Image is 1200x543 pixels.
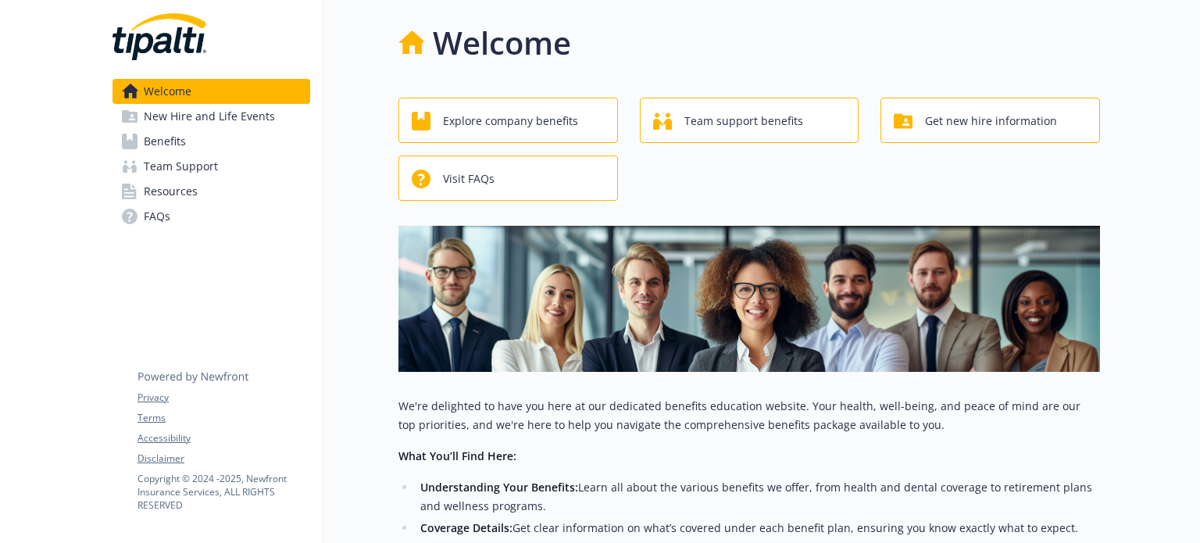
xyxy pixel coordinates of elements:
[443,106,578,136] span: Explore company benefits
[416,519,1100,538] li: Get clear information on what’s covered under each benefit plan, ensuring you know exactly what t...
[398,448,516,463] strong: What You’ll Find Here:
[144,129,186,154] span: Benefits
[137,391,309,405] a: Privacy
[112,129,310,154] a: Benefits
[137,411,309,425] a: Terms
[420,520,512,535] strong: Coverage Details:
[398,397,1100,434] p: We're delighted to have you here at our dedicated benefits education website. Your health, well-b...
[398,155,618,201] button: Visit FAQs
[640,98,859,143] button: Team support benefits
[684,106,803,136] span: Team support benefits
[144,204,170,229] span: FAQs
[880,98,1100,143] button: Get new hire information
[433,20,571,66] h1: Welcome
[398,98,618,143] button: Explore company benefits
[112,204,310,229] a: FAQs
[420,480,578,495] strong: Understanding Your Benefits:
[443,164,495,194] span: Visit FAQs
[137,472,309,512] p: Copyright © 2024 - 2025 , Newfront Insurance Services, ALL RIGHTS RESERVED
[398,226,1100,372] img: overview page banner
[112,104,310,129] a: New Hire and Life Events
[144,104,275,129] span: New Hire and Life Events
[112,154,310,179] a: Team Support
[144,154,218,179] span: Team Support
[144,79,191,104] span: Welcome
[112,179,310,204] a: Resources
[137,452,309,466] a: Disclaimer
[112,79,310,104] a: Welcome
[137,431,309,445] a: Accessibility
[144,179,198,204] span: Resources
[416,478,1100,516] li: Learn all about the various benefits we offer, from health and dental coverage to retirement plan...
[925,106,1057,136] span: Get new hire information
